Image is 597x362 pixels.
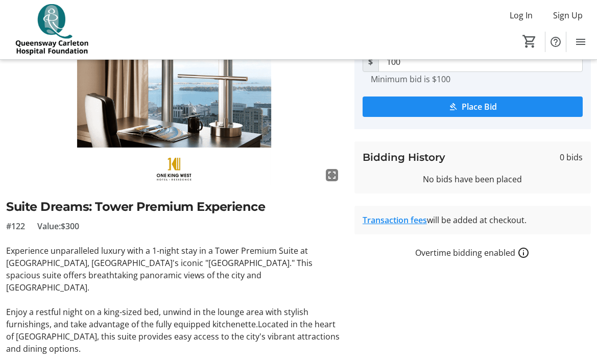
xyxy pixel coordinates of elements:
mat-icon: fullscreen [326,169,338,181]
button: Sign Up [545,7,591,23]
h3: Bidding History [363,150,445,165]
p: Experience unparalleled luxury with a 1-night stay in a Tower Premium Suite at [GEOGRAPHIC_DATA],... [6,245,342,294]
span: #122 [6,220,25,232]
button: Log In [502,7,541,23]
span: Place Bid [462,101,497,113]
div: Overtime bidding enabled [354,247,591,259]
button: Help [545,32,566,52]
tr-hint: Minimum bid is $100 [371,74,450,84]
div: will be added at checkout. [363,214,583,226]
span: Sign Up [553,9,583,21]
button: Cart [520,32,539,51]
span: Value: $300 [37,220,79,232]
span: Log In [510,9,533,21]
button: Menu [570,32,591,52]
p: Enjoy a restful night on a king-sized bed, unwind in the lounge area with stylish furnishings, an... [6,306,342,355]
h2: Suite Dreams: Tower Premium Experience [6,198,342,216]
span: $ [363,52,379,72]
button: Place Bid [363,96,583,117]
span: 0 bids [560,151,583,163]
div: No bids have been placed [363,173,583,185]
a: How overtime bidding works for silent auctions [517,247,530,259]
a: Transaction fees [363,214,427,226]
img: QCH Foundation's Logo [6,4,97,55]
